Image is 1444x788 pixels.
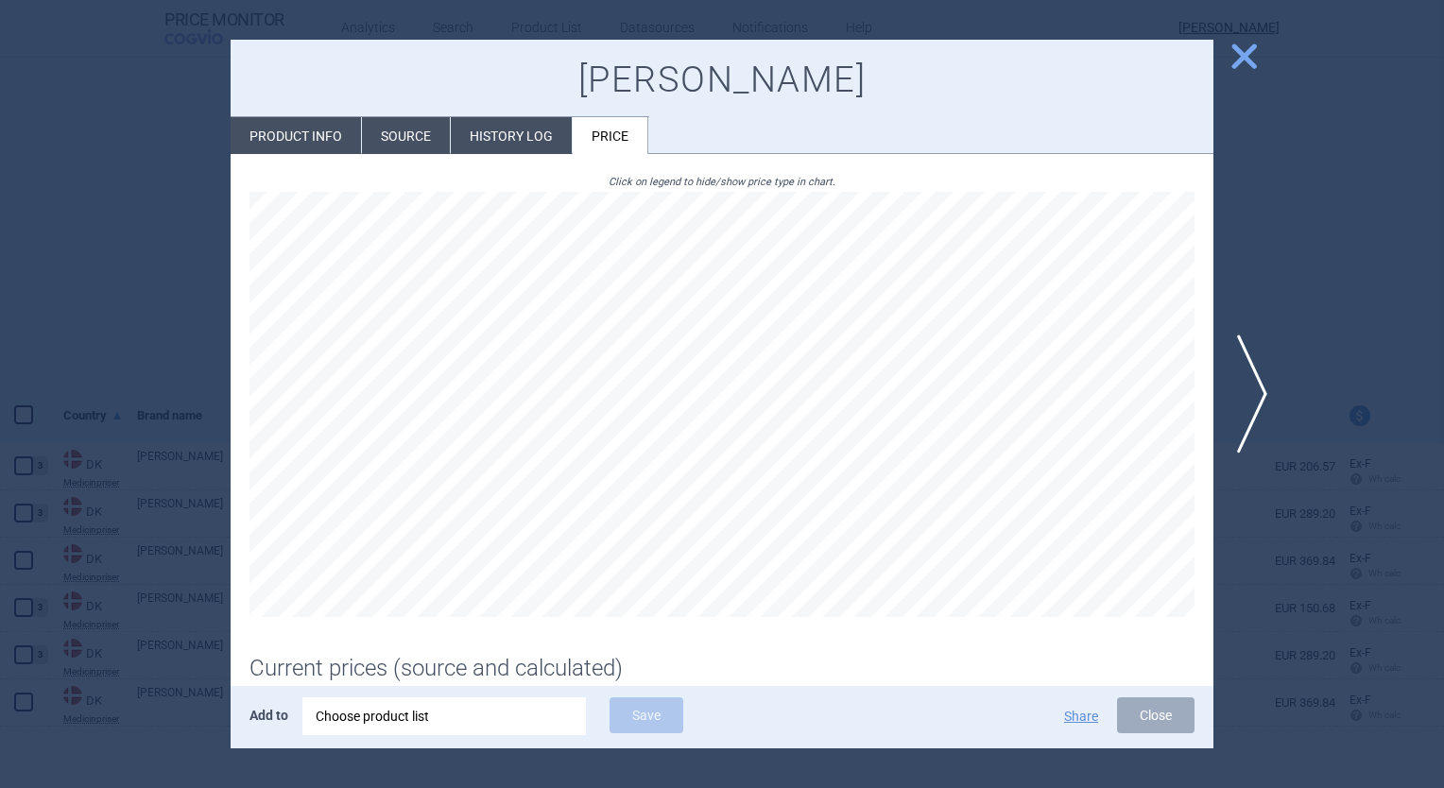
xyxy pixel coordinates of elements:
button: Save [610,697,683,733]
div: Choose product list [302,697,586,735]
li: Product info [231,117,361,154]
li: History log [451,117,572,154]
p: Click on legend to hide/show price type in chart. [249,173,1195,192]
li: Source [362,117,450,154]
p: Add to [249,697,288,733]
h1: [PERSON_NAME] [249,59,1195,102]
li: Price [573,117,648,154]
h1: Current prices (source and calculated) [249,655,1195,682]
button: Share [1064,710,1098,723]
button: Close [1117,697,1195,733]
div: Choose product list [316,697,573,735]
